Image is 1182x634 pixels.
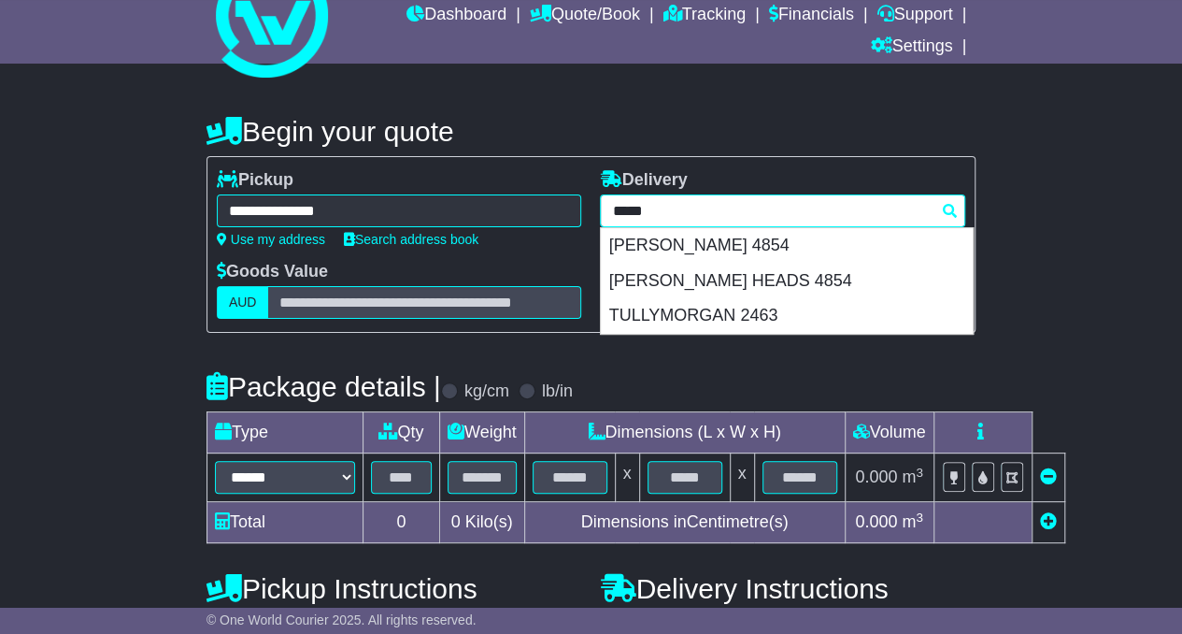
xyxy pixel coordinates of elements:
td: Kilo(s) [439,502,524,543]
td: Weight [439,412,524,454]
span: © One World Courier 2025. All rights reserved. [206,612,477,627]
td: Dimensions in Centimetre(s) [524,502,845,543]
label: Pickup [217,170,293,191]
span: m [902,468,923,486]
h4: Pickup Instructions [206,573,582,604]
label: AUD [217,286,269,319]
span: m [902,512,923,531]
a: Remove this item [1040,468,1057,486]
div: [PERSON_NAME] HEADS 4854 [601,264,973,299]
a: Search address book [344,232,478,247]
sup: 3 [916,466,923,480]
td: Volume [845,412,933,454]
div: TULLYMORGAN 2463 [601,298,973,334]
label: kg/cm [464,382,509,402]
a: Use my address [217,232,325,247]
h4: Begin your quote [206,116,976,147]
h4: Package details | [206,371,441,402]
h4: Delivery Instructions [600,573,976,604]
div: [PERSON_NAME] 4854 [601,228,973,264]
span: 0 [451,512,461,531]
td: Type [206,412,363,454]
label: Goods Value [217,262,328,282]
td: x [730,454,754,502]
label: lb/in [542,382,573,402]
span: 0.000 [855,468,897,486]
typeahead: Please provide city [600,195,965,227]
a: Add new item [1040,512,1057,531]
label: Delivery [600,170,687,191]
td: 0 [363,502,439,543]
a: Settings [870,32,952,64]
sup: 3 [916,511,923,525]
td: Total [206,502,363,543]
td: Qty [363,412,439,454]
span: 0.000 [855,512,897,531]
td: Dimensions (L x W x H) [524,412,845,454]
td: x [615,454,639,502]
